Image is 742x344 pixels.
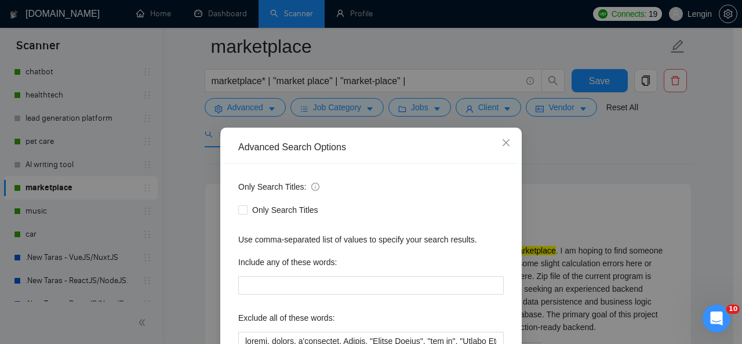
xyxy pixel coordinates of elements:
span: close [501,138,511,147]
div: Use comma-separated list of values to specify your search results. [238,233,504,246]
span: 10 [726,305,740,314]
label: Include any of these words: [238,253,337,271]
div: Advanced Search Options [238,141,504,154]
iframe: Intercom live chat [703,305,730,332]
span: Only Search Titles: [238,180,319,193]
span: info-circle [311,183,319,191]
label: Exclude all of these words: [238,309,335,327]
span: Only Search Titles [248,204,323,216]
button: Close [490,128,522,159]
